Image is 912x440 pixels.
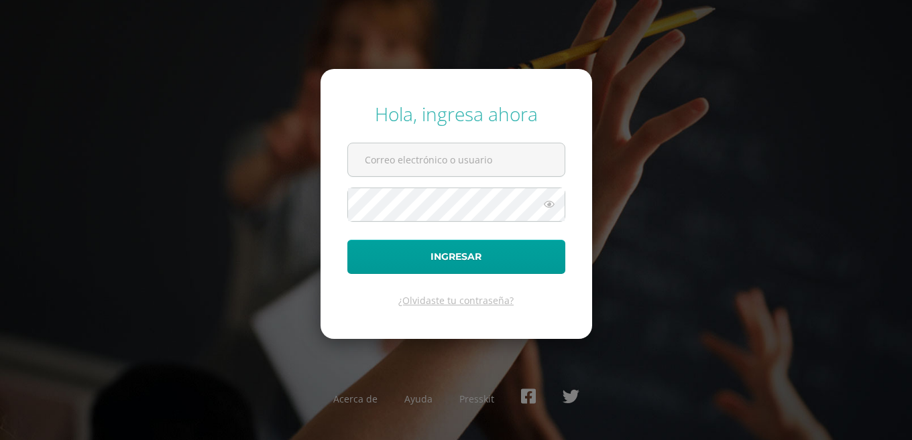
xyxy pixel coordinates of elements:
[333,392,378,405] a: Acerca de
[404,392,433,405] a: Ayuda
[348,143,565,176] input: Correo electrónico o usuario
[347,101,565,127] div: Hola, ingresa ahora
[347,240,565,274] button: Ingresar
[459,392,494,405] a: Presskit
[398,294,514,307] a: ¿Olvidaste tu contraseña?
